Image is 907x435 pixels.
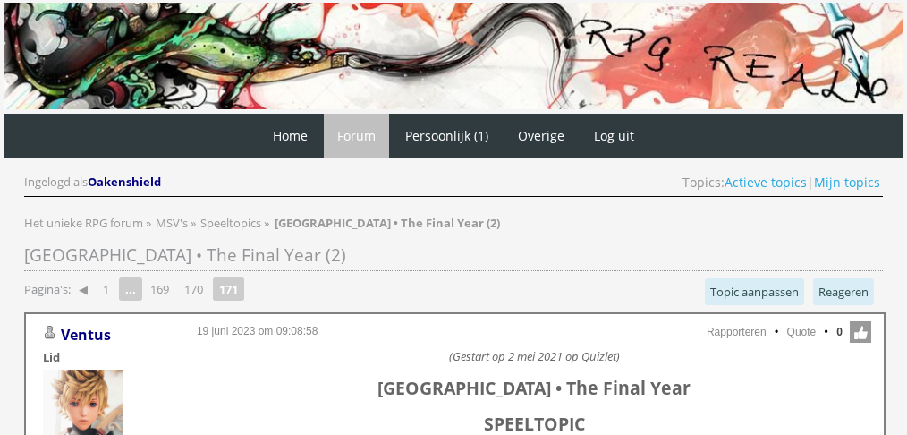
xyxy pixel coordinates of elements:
[24,215,143,231] span: Het unieke RPG forum
[725,174,807,191] a: Actieve topics
[61,325,111,345] a: Ventus
[156,215,188,231] span: MSV's
[275,215,500,231] strong: [GEOGRAPHIC_DATA] • The Final Year (2)
[191,215,196,231] span: »
[581,114,648,158] a: Log uit
[324,114,389,158] a: Forum
[43,349,168,365] div: Lid
[200,215,261,231] span: Speeltopics
[119,277,142,301] span: ...
[4,3,903,109] img: RPG Realm - Banner
[787,326,817,338] a: Quote
[88,174,164,190] a: Oakenshield
[449,348,620,364] i: (Gestart op 2 mei 2021 op Quizlet)
[707,326,767,338] a: Rapporteren
[24,174,164,191] div: Ingelogd als
[197,325,318,337] a: 19 juni 2023 om 09:08:58
[146,215,151,231] span: »
[200,215,264,231] a: Speeltopics
[392,114,502,158] a: Persoonlijk (1)
[24,243,346,267] span: [GEOGRAPHIC_DATA] • The Final Year (2)
[213,277,244,301] strong: 171
[814,174,880,191] a: Mijn topics
[43,326,57,340] img: Gebruiker is offline
[143,277,176,302] a: 169
[24,215,146,231] a: Het unieke RPG forum
[177,277,210,302] a: 170
[682,174,880,191] span: Topics: |
[850,321,871,343] span: Like deze post
[88,174,161,190] span: Oakenshield
[156,215,191,231] a: MSV's
[836,324,843,340] span: 0
[504,114,578,158] a: Overige
[24,281,71,298] span: Pagina's:
[264,215,269,231] span: »
[72,277,95,302] a: ◀
[705,278,804,305] a: Topic aanpassen
[96,277,116,302] a: 1
[259,114,321,158] a: Home
[813,278,874,305] a: Reageren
